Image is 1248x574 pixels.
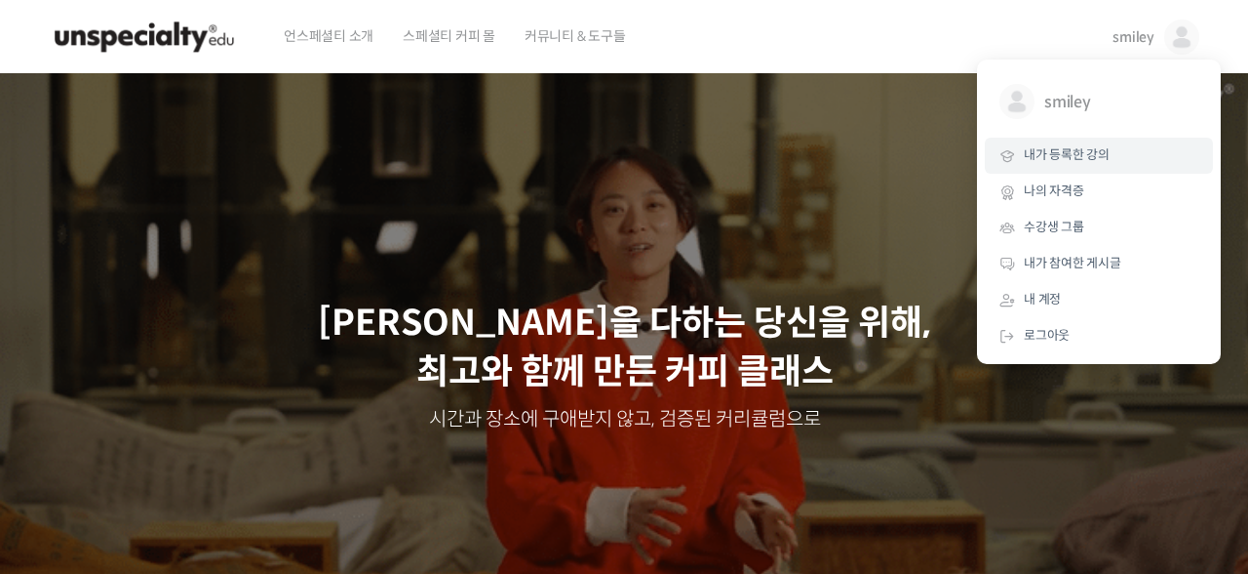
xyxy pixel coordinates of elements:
[178,442,202,458] span: 대화
[985,282,1213,318] a: 내 계정
[129,412,252,461] a: 대화
[6,412,129,461] a: 홈
[1024,255,1121,271] span: 내가 참여한 게시글
[985,318,1213,354] a: 로그아웃
[19,299,1229,397] p: [PERSON_NAME]을 다하는 당신을 위해, 최고와 함께 만든 커피 클래스
[19,406,1229,433] p: 시간과 장소에 구애받지 않고, 검증된 커리큘럼으로
[1024,146,1110,163] span: 내가 등록한 강의
[1024,219,1084,235] span: 수강생 그룹
[985,174,1213,210] a: 나의 자격증
[1044,84,1189,121] span: smiley
[985,138,1213,174] a: 내가 등록한 강의
[1112,28,1154,46] span: smiley
[301,441,325,457] span: 설정
[1024,327,1070,344] span: 로그아웃
[1024,291,1061,307] span: 내 계정
[252,412,374,461] a: 설정
[1024,183,1084,199] span: 나의 자격증
[61,441,73,457] span: 홈
[985,69,1213,138] a: smiley
[985,210,1213,246] a: 수강생 그룹
[985,246,1213,282] a: 내가 참여한 게시글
